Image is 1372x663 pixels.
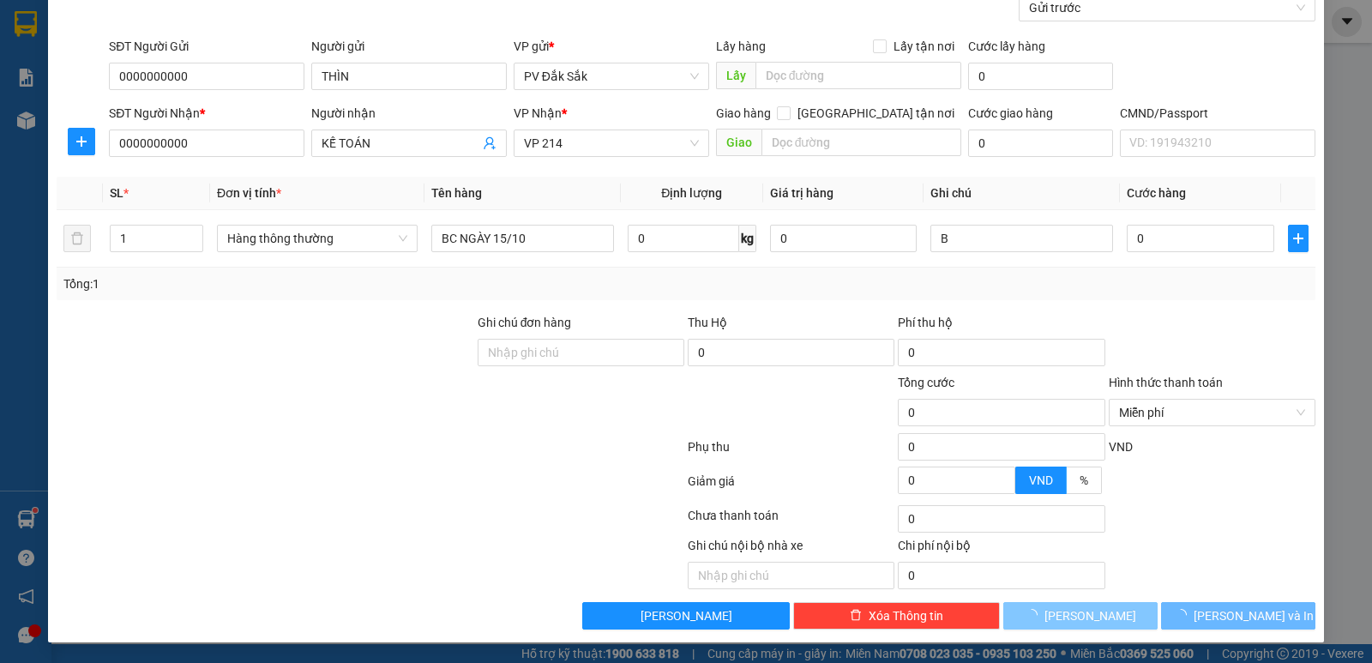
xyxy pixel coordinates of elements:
[1109,440,1133,454] span: VND
[68,128,95,155] button: plus
[163,77,242,90] span: 06:43:31 [DATE]
[311,37,507,56] div: Người gửi
[483,136,496,150] span: user-add
[930,225,1113,252] input: Ghi Chú
[793,602,1000,630] button: deleteXóa Thông tin
[1175,609,1194,621] span: loading
[661,186,722,200] span: Định lượng
[770,225,917,252] input: 0
[686,506,896,536] div: Chưa thanh toán
[172,120,200,130] span: VP 214
[968,63,1113,90] input: Cước lấy hàng
[716,39,766,53] span: Lấy hàng
[17,119,35,144] span: Nơi gửi:
[165,64,242,77] span: DSA10250126
[17,39,39,81] img: logo
[524,130,699,156] span: VP 214
[688,316,727,329] span: Thu Hộ
[716,62,755,89] span: Lấy
[686,437,896,467] div: Phụ thu
[109,37,304,56] div: SĐT Người Gửi
[898,313,1104,339] div: Phí thu hộ
[63,274,531,293] div: Tổng: 1
[1127,186,1186,200] span: Cước hàng
[1003,602,1158,630] button: [PERSON_NAME]
[217,186,281,200] span: Đơn vị tính
[1044,606,1136,625] span: [PERSON_NAME]
[1120,104,1315,123] div: CMND/Passport
[69,135,94,148] span: plus
[58,120,102,130] span: PV Đắk Sắk
[1194,606,1314,625] span: [PERSON_NAME] và In
[716,106,771,120] span: Giao hàng
[478,339,684,366] input: Ghi chú đơn hàng
[311,104,507,123] div: Người nhận
[770,186,833,200] span: Giá trị hàng
[1161,602,1315,630] button: [PERSON_NAME] và In
[688,562,894,589] input: Nhập ghi chú
[761,129,962,156] input: Dọc đường
[1288,225,1309,252] button: plus
[431,186,482,200] span: Tên hàng
[227,226,407,251] span: Hàng thông thường
[968,130,1113,157] input: Cước giao hàng
[1080,473,1088,487] span: %
[524,63,699,89] span: PV Đắk Sắk
[850,609,862,623] span: delete
[968,39,1045,53] label: Cước lấy hàng
[1029,473,1053,487] span: VND
[898,536,1104,562] div: Chi phí nội bộ
[688,536,894,562] div: Ghi chú nội bộ nhà xe
[924,177,1120,210] th: Ghi chú
[1119,400,1305,425] span: Miễn phí
[59,103,199,116] strong: BIÊN NHẬN GỬI HÀNG HOÁ
[755,62,962,89] input: Dọc đường
[686,472,896,502] div: Giảm giá
[968,106,1053,120] label: Cước giao hàng
[582,602,789,630] button: [PERSON_NAME]
[514,106,562,120] span: VP Nhận
[869,606,943,625] span: Xóa Thông tin
[739,225,756,252] span: kg
[641,606,732,625] span: [PERSON_NAME]
[887,37,961,56] span: Lấy tận nơi
[791,104,961,123] span: [GEOGRAPHIC_DATA] tận nơi
[514,37,709,56] div: VP gửi
[1109,376,1223,389] label: Hình thức thanh toán
[131,119,159,144] span: Nơi nhận:
[431,225,614,252] input: VD: Bàn, Ghế
[1289,232,1308,245] span: plus
[478,316,572,329] label: Ghi chú đơn hàng
[716,129,761,156] span: Giao
[898,376,954,389] span: Tổng cước
[63,225,91,252] button: delete
[109,104,304,123] div: SĐT Người Nhận
[1026,609,1044,621] span: loading
[110,186,123,200] span: SL
[45,27,139,92] strong: CÔNG TY TNHH [GEOGRAPHIC_DATA] 214 QL13 - P.26 - Q.BÌNH THẠNH - TP HCM 1900888606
